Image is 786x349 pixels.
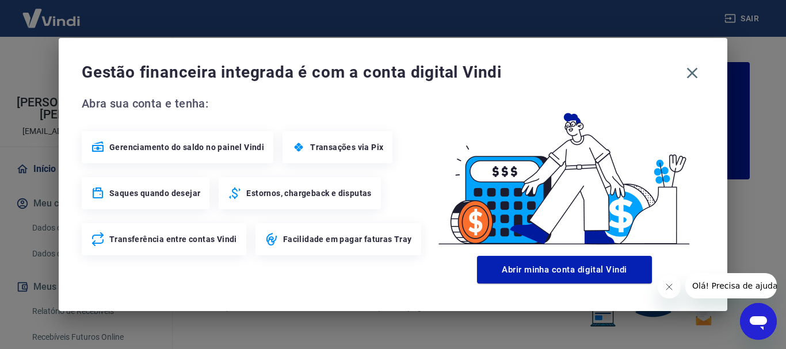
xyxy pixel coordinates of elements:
[109,233,237,245] span: Transferência entre contas Vindi
[283,233,412,245] span: Facilidade em pagar faturas Tray
[740,303,777,340] iframe: Botão para abrir a janela de mensagens
[310,141,383,153] span: Transações via Pix
[658,275,681,298] iframe: Fechar mensagem
[246,187,371,199] span: Estornos, chargeback e disputas
[109,141,264,153] span: Gerenciamento do saldo no painel Vindi
[109,187,200,199] span: Saques quando desejar
[82,94,425,113] span: Abra sua conta e tenha:
[425,94,704,251] img: Good Billing
[477,256,652,283] button: Abrir minha conta digital Vindi
[82,61,680,84] span: Gestão financeira integrada é com a conta digital Vindi
[7,8,97,17] span: Olá! Precisa de ajuda?
[685,273,777,298] iframe: Mensagem da empresa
